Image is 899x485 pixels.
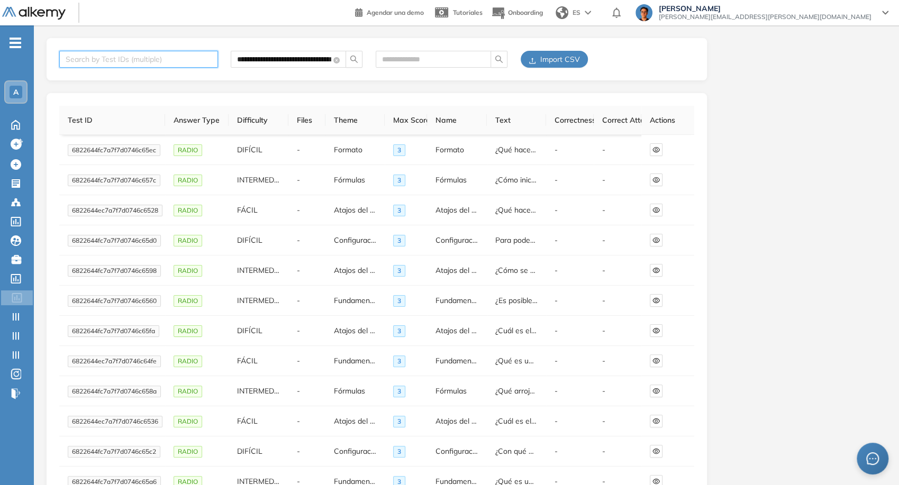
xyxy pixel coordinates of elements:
span: close-circle [333,57,340,63]
td: Configuración [325,225,385,255]
span: eye [650,417,662,425]
span: Onboarding [508,8,543,16]
span: Import CSV [540,53,580,65]
span: eye [650,206,662,214]
span: Agendar una demo [367,8,424,16]
span: 6822644fc7a7f7d0746c65ec [68,144,160,156]
td: ¿Cómo se elimina una columna? [487,255,547,286]
span: - [297,266,300,275]
span: eye [650,327,662,334]
button: eye [650,324,662,337]
img: Logo [2,7,66,20]
td: DIFÍCIL [229,225,288,255]
span: search [346,55,362,63]
span: 3 [393,295,405,307]
span: INTERMEDIA [237,266,281,275]
span: ¿Cuál es el comando para seleccionar la región actual? [495,416,679,426]
span: DIFÍCIL [237,326,262,335]
td: Fórmulas [325,376,385,406]
td: Fundamentos [427,346,487,376]
td: Configuración [427,436,487,466]
td: - [594,135,641,165]
th: Correct Attempts [594,106,641,135]
span: ¿Con qué opción se logra repetir filas superiores o columnas a la izquierda en todas las páginas ... [495,446,866,456]
td: - [546,195,594,225]
span: 6822644fc7a7f7d0746c65d0 [68,235,161,246]
span: RADIO [174,175,202,186]
button: eye [650,173,662,186]
span: 6822644fc7a7f7d0746c65c2 [68,446,160,457]
span: Atajos del teclado [334,205,395,215]
span: Fórmulas [334,175,365,185]
span: upload [529,57,536,65]
th: Actions [641,106,694,135]
span: ¿Qué arroja la siguiente fórmula? <pre>=D4=D4 </pre> [495,386,678,396]
td: Configuración [427,225,487,255]
span: eye [650,447,662,455]
span: ¿Qué es una serie? [495,356,559,365]
span: eye [650,387,662,395]
span: - [297,446,300,456]
td: - [546,255,594,286]
button: eye [650,354,662,367]
span: eye [650,297,662,304]
th: Files [288,106,325,135]
span: 3 [393,265,405,277]
td: FÁCIL [229,346,288,376]
span: - [297,145,300,154]
td: INTERMEDIA [229,376,288,406]
th: Difficulty [229,106,288,135]
span: 3 [393,235,405,246]
span: Para poder ajustar el ancho de una columna en centímetros se debe acceder a la vista: [495,235,790,245]
span: Formato [334,145,362,154]
td: - [594,255,641,286]
td: Fundamentos [427,286,487,316]
td: - [546,286,594,316]
span: INTERMEDIA [237,175,281,185]
td: Atajos del teclado [427,406,487,436]
span: 6822644ec7a7f7d0746c6536 [68,416,162,427]
span: 6822644ec7a7f7d0746c6528 [68,205,162,216]
td: Formato [427,135,487,165]
span: 6822644fc7a7f7d0746c6560 [68,295,161,307]
button: eye [650,445,662,457]
span: 6822644ec7a7f7d0746c64fe [68,355,161,367]
td: ¿Qué hace formato condicional? [487,135,547,165]
th: Name [427,106,487,135]
td: Atajos del teclado [325,316,385,346]
td: Atajos del teclado [325,255,385,286]
span: FÁCIL [237,356,258,365]
button: uploadImport CSV [521,51,588,68]
td: - [594,406,641,436]
span: RADIO [174,416,202,427]
span: RADIO [174,205,202,216]
span: Atajos del teclado [334,416,395,426]
span: 3 [393,355,405,367]
span: Fórmulas [334,386,365,396]
span: 6822644fc7a7f7d0746c658a [68,386,161,397]
td: Fundamentos [325,286,385,316]
img: world [556,6,568,19]
span: RADIO [174,386,202,397]
span: RADIO [174,235,202,246]
span: close-circle [333,54,340,65]
td: DIFÍCIL [229,316,288,346]
span: eye [650,176,662,184]
span: ¿Cómo se elimina una columna? [495,266,603,275]
span: ¿Qué hace formato condicional? [495,145,603,154]
td: DIFÍCIL [229,135,288,165]
td: - [594,195,641,225]
span: search [491,55,507,63]
button: eye [650,234,662,246]
td: - [546,376,594,406]
span: Atajos del teclado [334,326,395,335]
td: - [594,225,641,255]
span: ¿Es posible pegar imágenes en un archivo de Excel? [495,296,670,305]
span: - [297,235,300,245]
td: ¿Es posible pegar imágenes en un archivo de Excel? [487,286,547,316]
td: INTERMEDIA [229,255,288,286]
span: eye [650,478,662,485]
span: ¿Cuál es el comando para ingresar al cuadro de diálogos del asistente para insertar funciones? [495,326,815,335]
span: [PERSON_NAME] [659,4,871,13]
i: - [10,42,21,44]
